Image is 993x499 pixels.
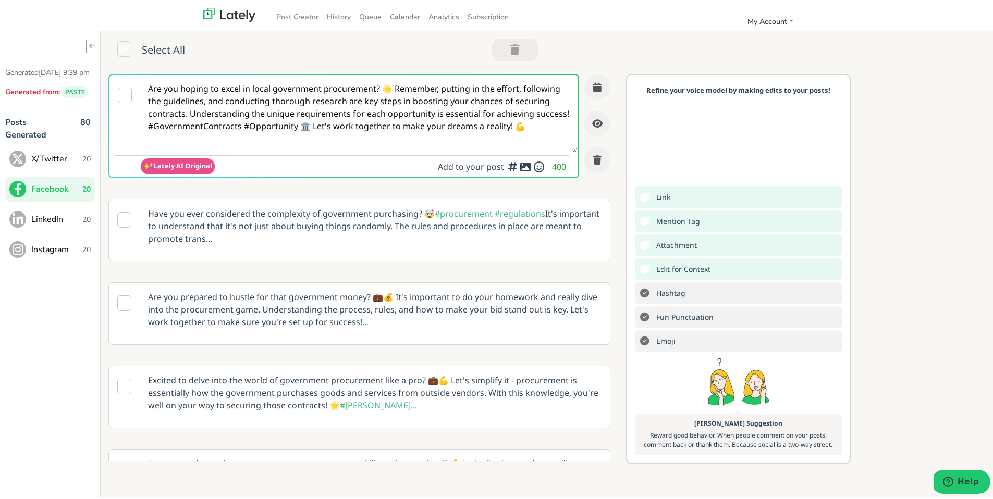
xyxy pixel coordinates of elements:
[5,85,60,95] span: Generated from:
[934,468,990,494] iframe: Opens a widget where you can find more information
[644,429,832,447] span: Reward good behavior. When people comment on your posts, comment back or thank them. Because soci...
[507,164,519,165] i: Add hashtags for context vs. index rankings for increased engagement
[31,211,82,223] span: LinkedIn
[495,206,545,217] span: #regulations
[323,6,355,23] a: History
[355,6,386,23] a: Queue
[82,182,91,193] span: 20
[154,159,212,168] span: Lately AI Original
[140,197,609,251] p: Have you ever considered the complexity of government purchasing? 🤯 It's important to understand ...
[584,145,610,171] button: Trash this Post
[362,314,369,326] span: ...
[492,36,538,59] button: Trash 0 Post
[386,6,424,23] a: Calendar
[651,211,703,227] span: Add mention tags to leverage the sharing power of others.
[651,283,688,298] s: Add hashtags for context vs. index rankings for increased engagement.
[5,144,95,169] button: X/Twitter20
[424,6,463,23] a: Analytics
[743,11,798,28] a: My Account
[80,114,91,144] span: 80
[31,151,82,163] span: X/Twitter
[651,331,678,346] s: Add emojis to clarify and drive home the tone of your message.
[5,65,95,76] p: Generated
[39,66,90,76] span: [DATE] 9:39 pm
[203,6,255,20] img: lately_logo_nav.700ca2e7.jpg
[5,235,95,260] button: Instagram20
[438,159,507,170] span: Add to your post
[463,6,513,23] a: Subscription
[82,152,91,163] span: 20
[651,235,700,251] span: Add a video or photo or swap out the default image from any link for increased visual appeal.
[390,10,420,20] span: Calendar
[140,281,609,334] p: Are you prepared to hustle for that government money? 💼💰 It's important to do your homework and r...
[142,41,185,57] span: Select All
[82,242,91,253] span: 20
[640,83,837,94] p: Refine your voice model by making edits to your posts!
[584,108,610,134] button: Preview this Post
[340,397,417,409] span: #[PERSON_NAME]...
[651,259,713,275] span: Double-check the A.I. to make sure nothing wonky got thru.
[651,188,673,203] span: Add a link to drive traffic to a website or landing page.
[705,352,772,409] img: suggestion.75af8b33.png
[140,364,609,417] p: Excited to delve into the world of government procurement like a pro? 💼💪 Let's simplify it - proc...
[143,159,154,170] img: pYdxOytzgAAAABJRU5ErkJggg==
[31,181,82,193] span: Facebook
[62,84,88,96] span: PASTE
[272,6,323,23] a: Post Creator
[5,114,59,139] p: Posts Generated
[435,206,493,217] span: #procurement
[31,241,82,254] span: Instagram
[82,212,91,223] span: 20
[5,205,95,230] button: LinkedIn20
[747,15,787,24] span: My Account
[651,307,716,322] s: Add exclamation marks, ellipses, etc. to better communicate tone.
[584,72,610,98] button: Schedule this Post
[694,417,782,426] b: [PERSON_NAME] Suggestion
[5,174,95,199] button: Facebook20
[552,159,569,170] span: 400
